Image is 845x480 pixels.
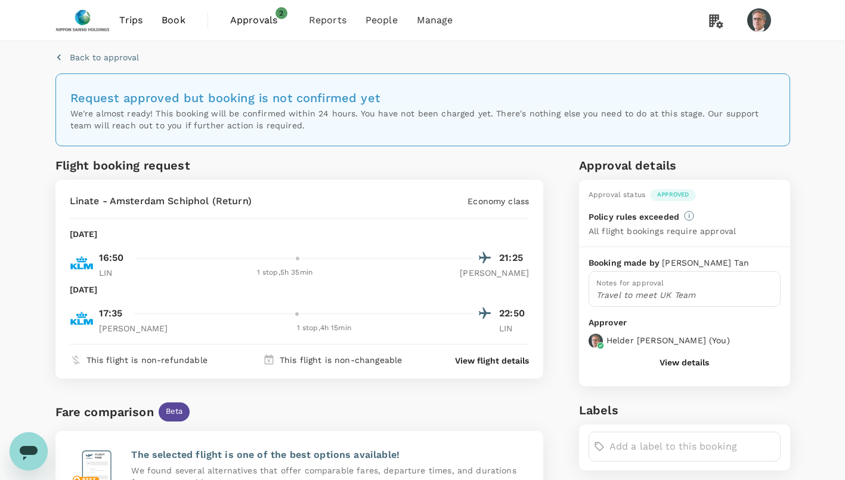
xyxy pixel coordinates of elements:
[309,13,346,27] span: Reports
[747,8,771,32] img: Helder Teixeira
[609,437,775,456] input: Add a label to this booking
[579,401,790,420] h6: Labels
[55,51,139,63] button: Back to approval
[589,257,662,269] p: Booking made by
[589,316,781,329] p: Approver
[55,402,154,421] div: Fare comparison
[10,432,48,470] iframe: Button to launch messaging window
[70,107,775,131] p: We're almost ready! This booking will be confirmed within 24 hours. You have not been charged yet...
[660,358,709,367] button: View details
[589,225,736,237] p: All flight bookings require approval
[70,51,139,63] p: Back to approval
[70,88,775,107] h6: Request approved but booking is not confirmed yet
[230,13,290,27] span: Approvals
[460,267,529,279] p: [PERSON_NAME]
[119,13,143,27] span: Trips
[99,267,129,279] p: LIN
[662,257,749,269] p: [PERSON_NAME] Tan
[589,211,679,223] p: Policy rules exceeded
[70,251,94,275] img: KL
[499,322,529,334] p: LIN
[455,355,529,367] button: View flight details
[70,228,98,240] p: [DATE]
[499,306,529,321] p: 22:50
[606,334,730,346] p: Helder [PERSON_NAME] ( You )
[136,267,434,279] div: 1 stop , 5h 35min
[596,279,664,287] span: Notes for approval
[99,322,168,334] p: [PERSON_NAME]
[417,13,453,27] span: Manage
[70,284,98,296] p: [DATE]
[70,306,94,330] img: KL
[276,7,287,19] span: 2
[55,156,297,175] h6: Flight booking request
[86,354,208,366] p: This flight is non-refundable
[366,13,398,27] span: People
[280,354,402,366] p: This flight is non-changeable
[131,448,529,462] p: The selected flight is one of the best options available!
[159,406,190,417] span: Beta
[589,334,603,348] img: avatar-67845fc166983.png
[499,251,529,265] p: 21:25
[175,322,473,334] div: 1 stop , 4h 15min
[589,189,645,201] div: Approval status
[579,156,790,175] h6: Approval details
[650,190,696,199] span: Approved
[99,306,123,321] p: 17:35
[468,195,529,207] p: Economy class
[162,13,185,27] span: Book
[99,251,124,265] p: 16:50
[70,194,252,208] p: Linate - Amsterdam Schiphol (Return)
[55,7,110,33] img: Nippon Sanso Holdings Singapore Pte Ltd
[596,289,773,301] p: Travel to meet UK Team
